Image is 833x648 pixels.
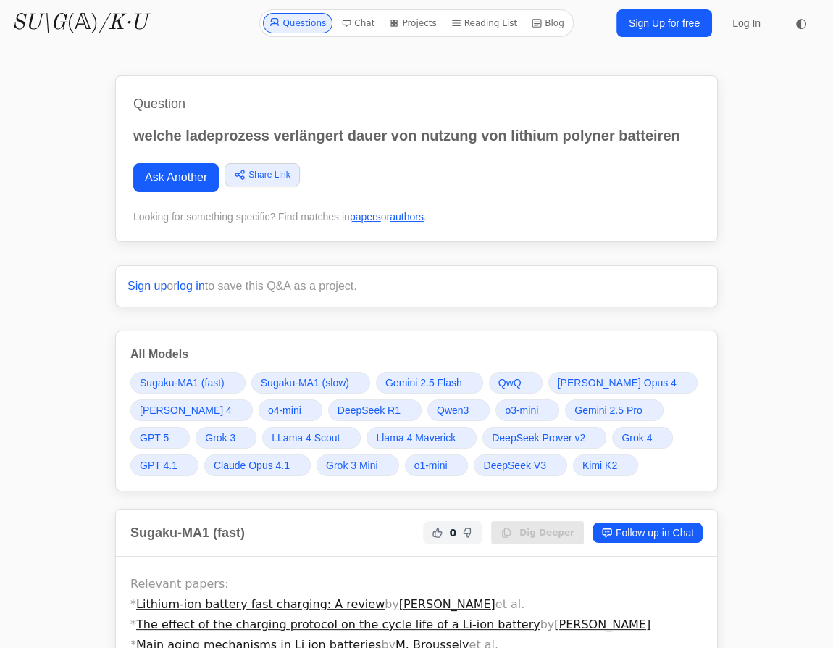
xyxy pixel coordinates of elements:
[526,13,570,33] a: Blog
[136,597,385,611] a: Lithium-ion battery fast charging: A review
[787,9,816,38] button: ◐
[724,10,769,36] a: Log In
[328,399,422,421] a: DeepSeek R1
[449,526,456,540] span: 0
[492,431,585,445] span: DeepSeek Prover v2
[376,372,483,394] a: Gemini 2.5 Flash
[140,375,225,390] span: Sugaku-MA1 (fast)
[573,454,638,476] a: Kimi K2
[414,458,448,473] span: o1-mini
[558,375,677,390] span: [PERSON_NAME] Opus 4
[262,427,361,449] a: LLama 4 Scout
[272,431,340,445] span: LLama 4 Scout
[554,618,650,631] a: [PERSON_NAME]
[459,524,477,541] button: Not Helpful
[130,346,703,363] h3: All Models
[130,372,246,394] a: Sugaku-MA1 (fast)
[196,427,256,449] a: Grok 3
[350,211,381,223] a: papers
[99,12,147,34] i: /K·U
[204,454,311,476] a: Claude Opus 4.1
[498,375,522,390] span: QwQ
[130,399,253,421] a: [PERSON_NAME] 4
[214,458,290,473] span: Claude Opus 4.1
[338,403,401,418] span: DeepSeek R1
[582,458,617,473] span: Kimi K2
[136,618,540,631] a: The effect of the charging protocol on the cycle life of a Li-ion battery
[376,431,456,445] span: Llama 4 Maverick
[445,13,524,33] a: Reading List
[616,9,712,37] a: Sign Up for free
[251,372,370,394] a: Sugaku-MA1 (slow)
[12,12,67,34] i: SU\G
[140,458,177,473] span: GPT 4.1
[261,375,349,390] span: Sugaku-MA1 (slow)
[483,458,545,473] span: DeepSeek V3
[12,10,147,36] a: SU\G(𝔸)/K·U
[385,375,462,390] span: Gemini 2.5 Flash
[140,431,169,445] span: GPT 5
[621,431,652,445] span: Grok 4
[795,17,807,30] span: ◐
[383,13,442,33] a: Projects
[574,403,642,418] span: Gemini 2.5 Pro
[133,125,700,146] p: welche ladeprozess verlängert dauer von nutzung von lithium polyner batteiren
[390,211,424,223] a: authors
[133,163,219,192] a: Ask Another
[489,372,543,394] a: QwQ
[367,427,477,449] a: Llama 4 Maverick
[127,280,167,292] a: Sign up
[130,454,198,476] a: GPT 4.1
[399,597,495,611] a: [PERSON_NAME]
[130,523,245,543] h2: Sugaku-MA1 (fast)
[593,523,703,543] a: Follow up in Chat
[130,427,190,449] a: GPT 5
[482,427,606,449] a: DeepSeek Prover v2
[326,458,378,473] span: Grok 3 Mini
[505,403,538,418] span: o3-mini
[335,13,380,33] a: Chat
[133,94,700,114] h1: Question
[248,168,290,181] span: Share Link
[205,431,235,445] span: Grok 3
[263,13,332,33] a: Questions
[177,280,205,292] a: log in
[427,399,490,421] a: Qwen3
[429,524,446,541] button: Helpful
[133,209,700,224] div: Looking for something specific? Find matches in or .
[268,403,301,418] span: o4-mini
[140,403,232,418] span: [PERSON_NAME] 4
[127,278,706,295] p: or to save this Q&A as a project.
[437,403,469,418] span: Qwen3
[317,454,399,476] a: Grok 3 Mini
[565,399,663,421] a: Gemini 2.5 Pro
[612,427,673,449] a: Grok 4
[259,399,322,421] a: o4-mini
[495,399,559,421] a: o3-mini
[405,454,469,476] a: o1-mini
[474,454,566,476] a: DeepSeek V3
[548,372,698,394] a: [PERSON_NAME] Opus 4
